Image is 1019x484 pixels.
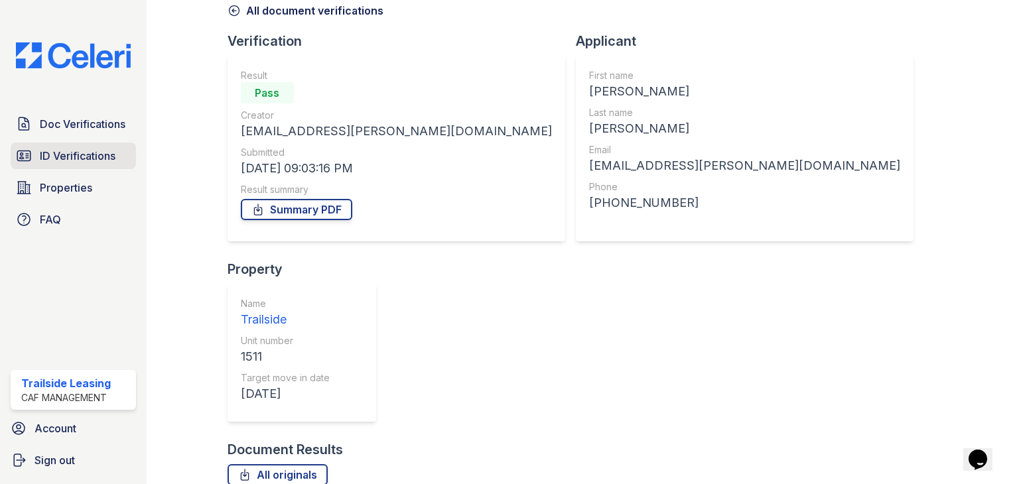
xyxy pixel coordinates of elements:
div: Creator [241,109,552,122]
div: [DATE] 09:03:16 PM [241,159,552,178]
div: Trailside [241,310,330,329]
div: Result [241,69,552,82]
span: Account [34,420,76,436]
a: Summary PDF [241,199,352,220]
a: FAQ [11,206,136,233]
img: CE_Logo_Blue-a8612792a0a2168367f1c8372b55b34899dd931a85d93a1a3d3e32e68fde9ad4.png [5,42,141,68]
a: Doc Verifications [11,111,136,137]
span: FAQ [40,212,61,227]
span: Sign out [34,452,75,468]
div: Unit number [241,334,330,347]
div: Pass [241,82,294,103]
div: CAF Management [21,391,111,404]
div: Trailside Leasing [21,375,111,391]
a: Account [5,415,141,442]
div: First name [589,69,900,82]
iframe: chat widget [963,431,1006,471]
div: [EMAIL_ADDRESS][PERSON_NAME][DOMAIN_NAME] [589,156,900,175]
div: Submitted [241,146,552,159]
div: 1511 [241,347,330,366]
div: Document Results [228,440,343,459]
div: Verification [228,32,576,50]
a: Name Trailside [241,297,330,329]
span: Properties [40,180,92,196]
div: Email [589,143,900,156]
a: Properties [11,174,136,201]
div: Property [228,260,387,278]
div: [DATE] [241,385,330,403]
a: Sign out [5,447,141,473]
div: Target move in date [241,371,330,385]
div: [EMAIL_ADDRESS][PERSON_NAME][DOMAIN_NAME] [241,122,552,141]
span: Doc Verifications [40,116,125,132]
span: ID Verifications [40,148,115,164]
div: Last name [589,106,900,119]
a: ID Verifications [11,143,136,169]
div: [PERSON_NAME] [589,82,900,101]
div: Applicant [576,32,924,50]
div: Phone [589,180,900,194]
a: All document verifications [228,3,383,19]
div: [PERSON_NAME] [589,119,900,138]
div: Result summary [241,183,552,196]
div: [PHONE_NUMBER] [589,194,900,212]
div: Name [241,297,330,310]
